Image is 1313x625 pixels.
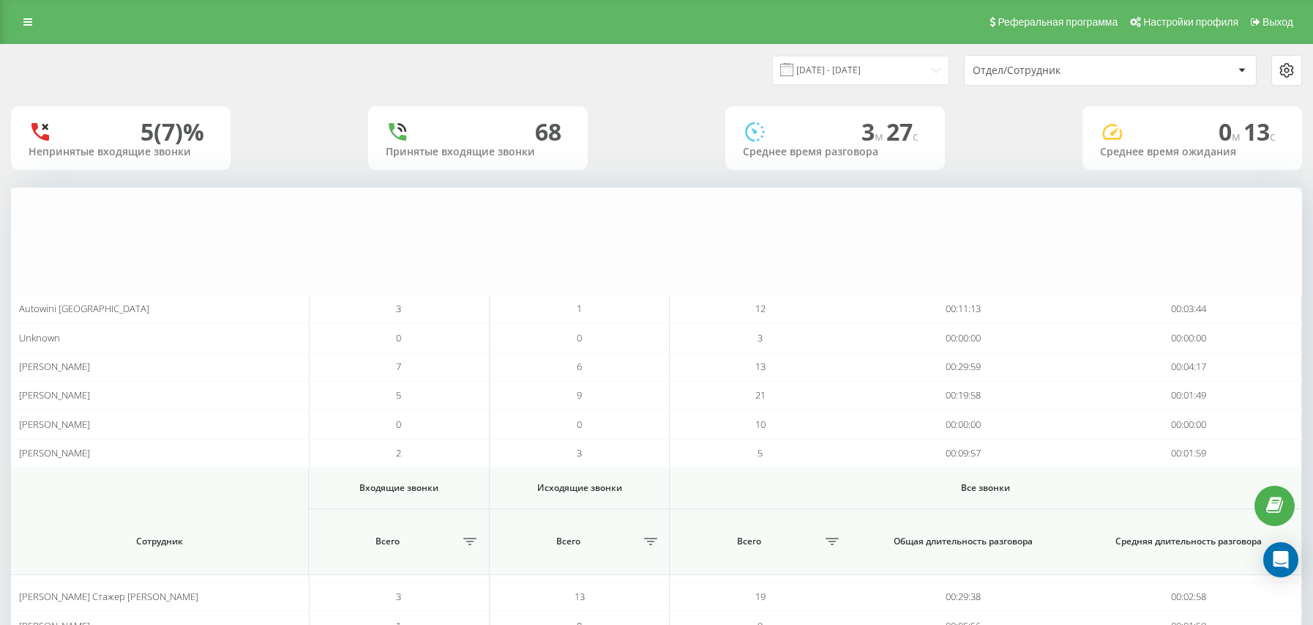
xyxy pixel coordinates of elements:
[396,388,401,402] span: 5
[324,482,473,494] span: Входящие звонки
[19,446,90,459] span: [PERSON_NAME]
[577,360,582,373] span: 6
[757,446,763,459] span: 5
[1270,128,1276,144] span: c
[755,360,766,373] span: 13
[1100,146,1284,158] div: Среднее время ожидания
[19,360,90,373] span: [PERSON_NAME]
[1219,116,1243,147] span: 0
[396,360,401,373] span: 7
[1077,352,1302,381] td: 00:04:17
[1077,323,1302,352] td: 00:00:00
[1077,583,1302,611] td: 00:02:58
[1243,116,1276,147] span: 13
[396,302,401,315] span: 3
[755,418,766,431] span: 10
[1232,128,1243,144] span: м
[708,482,1263,494] span: Все звонки
[19,388,90,402] span: [PERSON_NAME]
[577,418,582,431] span: 0
[577,302,582,315] span: 1
[32,536,286,547] span: Сотрудник
[1094,536,1284,547] span: Средняя длительность разговора
[1077,439,1302,467] td: 00:01:59
[850,352,1076,381] td: 00:29:59
[850,295,1076,323] td: 00:11:13
[396,331,401,344] span: 0
[19,331,60,344] span: Unknown
[757,331,763,344] span: 3
[575,590,585,603] span: 13
[577,331,582,344] span: 0
[998,16,1118,28] span: Реферальная программа
[850,381,1076,410] td: 00:19:58
[396,590,401,603] span: 3
[535,118,561,146] div: 68
[850,583,1076,611] td: 00:29:38
[913,128,919,144] span: c
[316,536,459,547] span: Всего
[1077,295,1302,323] td: 00:03:44
[1077,410,1302,438] td: 00:00:00
[677,536,820,547] span: Всего
[755,590,766,603] span: 19
[1262,16,1293,28] span: Выход
[875,128,886,144] span: м
[743,146,927,158] div: Среднее время разговора
[886,116,919,147] span: 27
[577,446,582,459] span: 3
[396,418,401,431] span: 0
[850,323,1076,352] td: 00:00:00
[869,536,1059,547] span: Общая длительность разговора
[396,446,401,459] span: 2
[973,64,1148,77] div: Отдел/Сотрудник
[1143,16,1238,28] span: Настройки профиля
[141,118,204,146] div: 5 (7)%
[1263,542,1298,577] div: Open Intercom Messenger
[19,418,90,431] span: [PERSON_NAME]
[850,439,1076,467] td: 00:09:57
[19,302,149,315] span: Autowini [GEOGRAPHIC_DATA]
[577,388,582,402] span: 9
[386,146,570,158] div: Принятые входящие звонки
[497,536,640,547] span: Всего
[850,410,1076,438] td: 00:00:00
[1077,381,1302,410] td: 00:01:49
[505,482,654,494] span: Исходящие звонки
[19,590,198,603] span: [PERSON_NAME] Стажер [PERSON_NAME]
[29,146,213,158] div: Непринятые входящие звонки
[861,116,886,147] span: 3
[755,388,766,402] span: 21
[755,302,766,315] span: 12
